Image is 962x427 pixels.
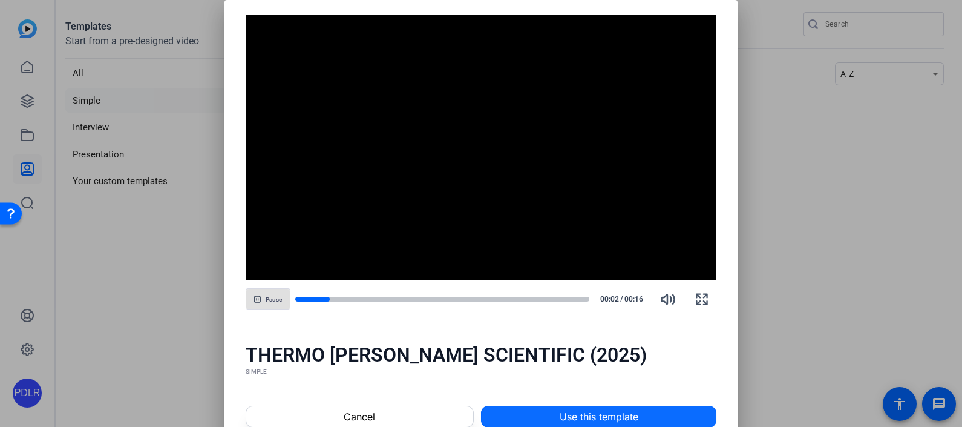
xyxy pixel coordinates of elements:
button: Mute [653,285,682,314]
div: Video Player [246,15,717,280]
div: SIMPLE [246,367,717,377]
button: Fullscreen [687,285,716,314]
span: Use this template [560,409,638,424]
span: Cancel [344,409,375,424]
div: / [594,294,649,305]
span: Pause [266,296,282,303]
span: 00:02 [594,294,619,305]
div: THERMO [PERSON_NAME] SCIENTIFIC (2025) [246,343,717,367]
span: 00:16 [624,294,649,305]
button: Pause [246,288,290,310]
